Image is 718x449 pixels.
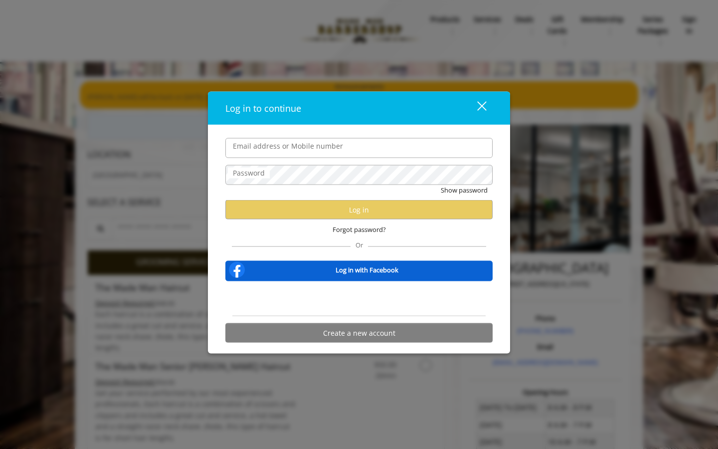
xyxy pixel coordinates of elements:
[228,167,270,178] label: Password
[225,323,493,343] button: Create a new account
[228,140,348,151] label: Email address or Mobile number
[351,240,368,249] span: Or
[225,138,493,158] input: Email address or Mobile number
[225,165,493,185] input: Password
[466,101,486,116] div: close dialog
[309,288,410,310] iframe: Sign in with Google Button
[459,98,493,118] button: close dialog
[441,185,488,195] button: Show password
[227,260,247,280] img: facebook-logo
[225,200,493,220] button: Log in
[225,102,301,114] span: Log in to continue
[336,264,398,275] b: Log in with Facebook
[333,224,386,235] span: Forgot password?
